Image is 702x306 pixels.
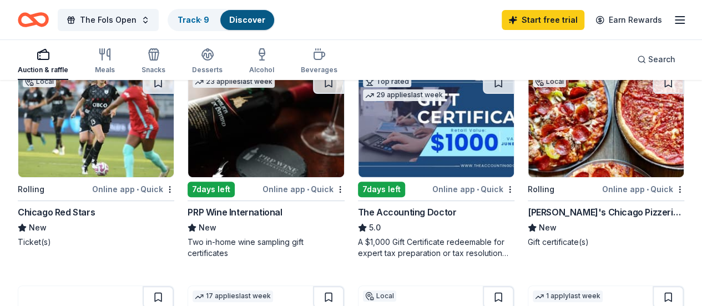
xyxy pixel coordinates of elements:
span: New [29,221,47,234]
a: Image for The Accounting DoctorTop rated29 applieslast week7days leftOnline app•QuickThe Accounti... [358,71,514,259]
a: Home [18,7,49,33]
button: Desserts [192,43,223,80]
div: [PERSON_NAME]'s Chicago Pizzeria & Pub [528,205,684,219]
button: Beverages [301,43,337,80]
a: Image for Georgio's Chicago Pizzeria & PubLocalRollingOnline app•Quick[PERSON_NAME]'s Chicago Piz... [528,71,684,248]
img: Image for PRP Wine International [188,72,344,177]
span: • [647,185,649,194]
a: Start free trial [502,10,584,30]
div: Meals [95,66,115,74]
div: Online app Quick [92,182,174,196]
span: New [539,221,557,234]
div: Beverages [301,66,337,74]
div: 7 days left [358,182,405,197]
div: Desserts [192,66,223,74]
div: Ticket(s) [18,237,174,248]
div: Online app Quick [432,182,514,196]
span: Search [648,53,675,66]
div: The Accounting Doctor [358,205,457,219]
span: • [307,185,309,194]
span: 5.0 [369,221,381,234]
span: • [477,185,479,194]
div: A $1,000 Gift Certificate redeemable for expert tax preparation or tax resolution services—recipi... [358,237,514,259]
div: Snacks [142,66,165,74]
span: The Fols Open [80,13,137,27]
div: 23 applies last week [193,76,275,88]
div: Rolling [18,183,44,196]
div: Alcohol [249,66,274,74]
div: Local [533,76,566,87]
button: Meals [95,43,115,80]
button: The Fols Open [58,9,159,31]
div: 17 applies last week [193,290,273,302]
div: 1 apply last week [533,290,603,302]
div: 7 days left [188,182,235,197]
button: Alcohol [249,43,274,80]
div: Top rated [363,76,411,87]
div: Rolling [528,183,554,196]
a: Image for Chicago Red StarsLocalRollingOnline app•QuickChicago Red StarsNewTicket(s) [18,71,174,248]
div: Online app Quick [602,182,684,196]
div: PRP Wine International [188,205,282,219]
div: Local [23,76,56,87]
img: Image for The Accounting Doctor [358,72,514,177]
span: New [199,221,216,234]
div: Chicago Red Stars [18,205,95,219]
button: Track· 9Discover [168,9,275,31]
button: Snacks [142,43,165,80]
span: • [137,185,139,194]
div: 29 applies last week [363,89,445,101]
div: Online app Quick [262,182,345,196]
button: Search [628,48,684,71]
a: Track· 9 [178,15,209,24]
div: Two in-home wine sampling gift certificates [188,237,344,259]
a: Earn Rewards [589,10,669,30]
button: Auction & raffle [18,43,68,80]
div: Gift certificate(s) [528,237,684,248]
img: Image for Georgio's Chicago Pizzeria & Pub [528,72,684,177]
a: Image for PRP Wine International23 applieslast week7days leftOnline app•QuickPRP Wine Internation... [188,71,344,259]
div: Local [363,290,396,302]
div: Auction & raffle [18,66,68,74]
a: Discover [229,15,265,24]
img: Image for Chicago Red Stars [18,72,174,177]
